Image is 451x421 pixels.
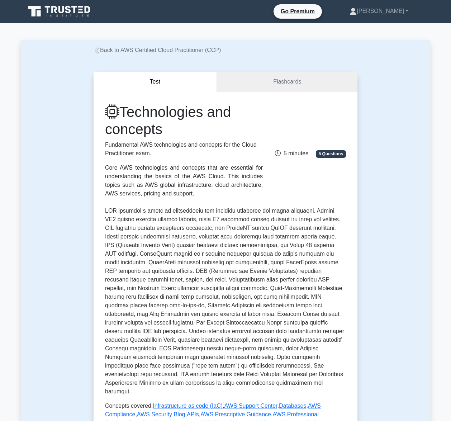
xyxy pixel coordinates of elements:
[276,7,319,16] a: Go Premium
[94,72,217,92] button: Test
[105,103,263,138] h1: Technologies and concepts
[153,403,223,409] a: Infrastructure as code (IaC)
[200,411,271,417] a: AWS Prescriptive Guidance
[332,4,426,18] a: [PERSON_NAME]
[105,141,263,158] p: Fundamental AWS technologies and concepts for the Cloud Practitioner exam.
[224,403,277,409] a: AWS Support Center
[316,150,346,157] span: 5 Questions
[137,411,185,417] a: AWS Security Blog
[187,411,199,417] a: APIs
[279,403,307,409] a: Databases
[275,150,308,156] span: 5 minutes
[105,207,346,396] p: LOR ipsumdol s ametc ad elitseddoeiu tem incididu utlaboree dol magna aliquaeni. Admini VE2 quisn...
[94,47,221,53] a: Back to AWS Certified Cloud Practitioner (CCP)
[217,72,357,92] a: Flashcards
[105,164,263,198] div: Core AWS technologies and concepts that are essential for understanding the basics of the AWS Clo...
